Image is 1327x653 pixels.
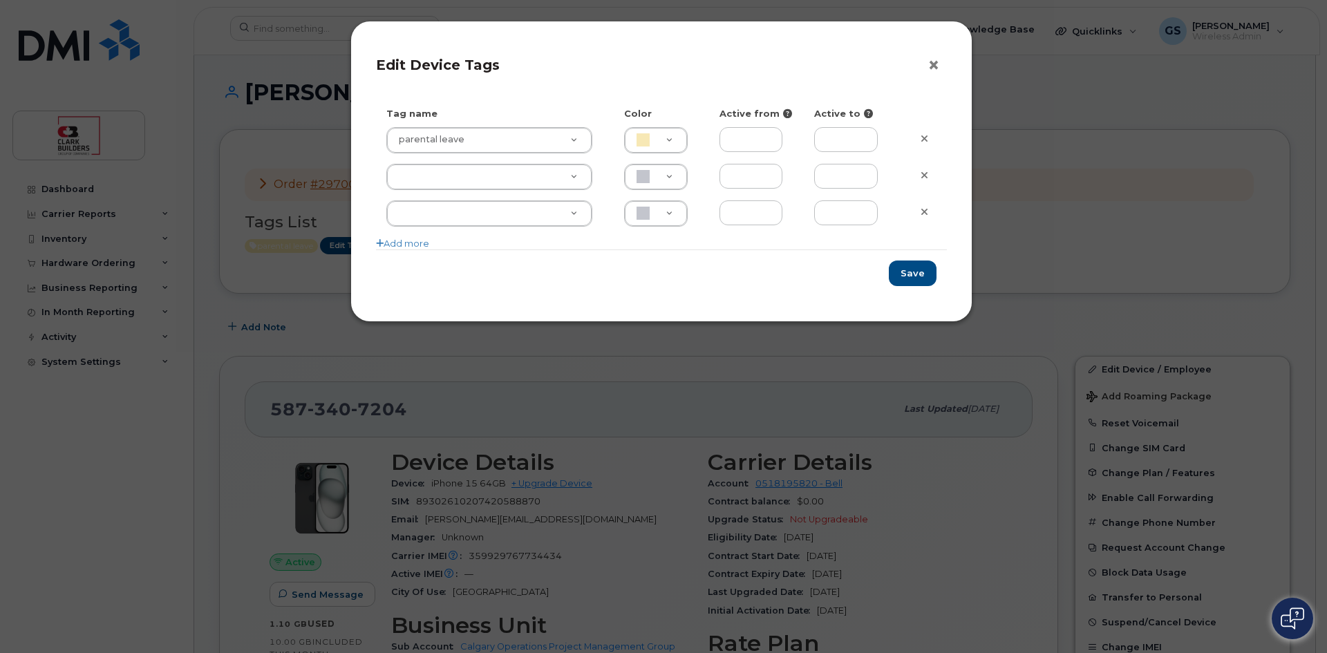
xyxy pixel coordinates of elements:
[709,107,804,120] div: Active from
[376,107,614,120] div: Tag name
[376,238,429,249] a: Add more
[376,57,947,73] h4: Edit Device Tags
[804,107,899,120] div: Active to
[614,107,709,120] div: Color
[1281,607,1304,630] img: Open chat
[390,133,464,146] span: parental leave
[864,109,873,118] i: Fill in to restrict tag activity to this date
[783,109,792,118] i: Fill in to restrict tag activity to this date
[889,261,937,286] button: Save
[928,55,947,76] button: ×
